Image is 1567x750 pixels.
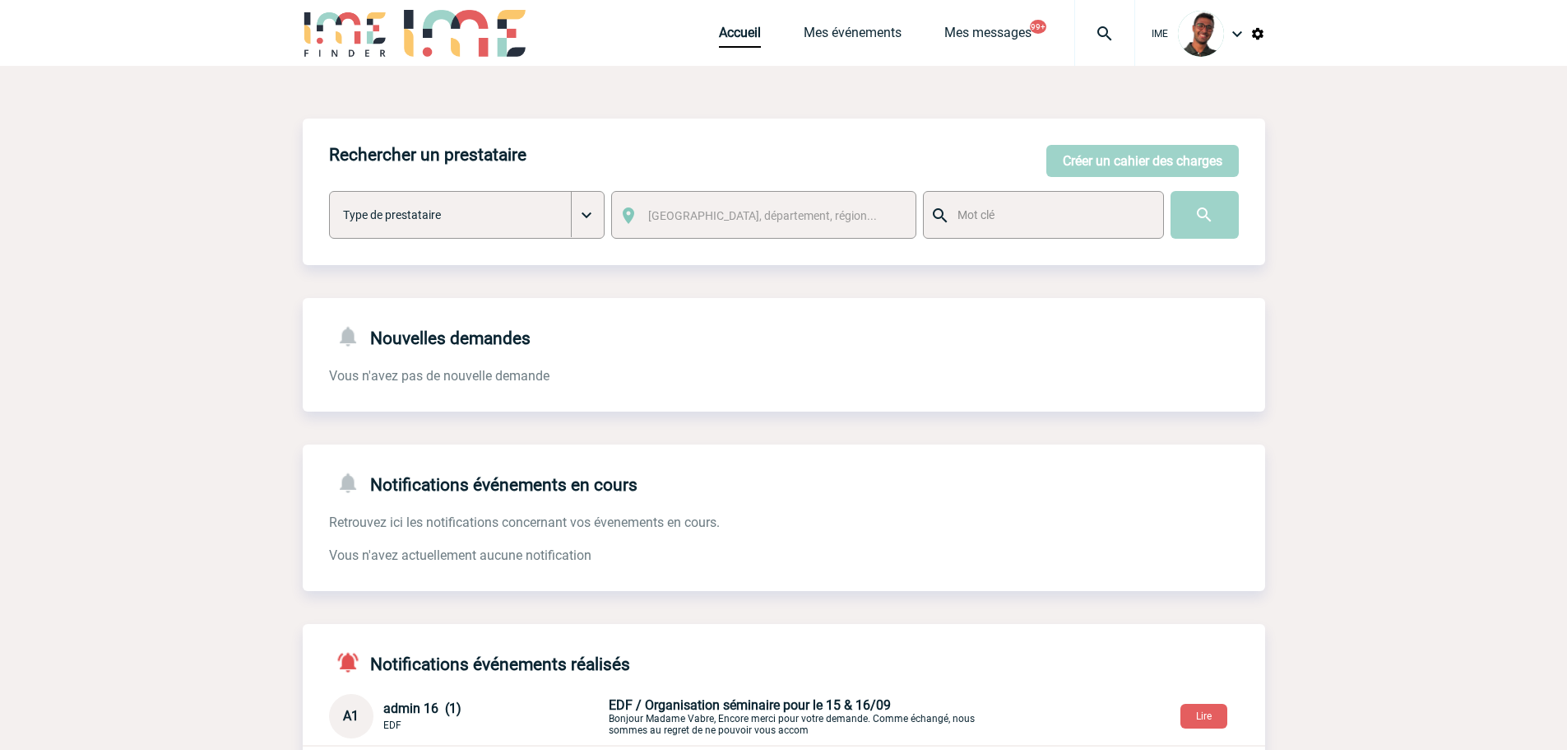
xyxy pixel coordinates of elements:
a: Mes événements [804,25,902,48]
div: Conversation privée : Client - Agence [329,694,1265,738]
a: A1 admin 16 (1) EDF EDF / Organisation séminaire pour le 15 & 16/09Bonjour Madame Vabre, Encore m... [329,707,995,723]
h4: Notifications événements en cours [329,471,637,495]
a: Lire [1167,707,1240,723]
a: Mes messages [944,25,1032,48]
span: [GEOGRAPHIC_DATA], département, région... [648,209,877,222]
span: A1 [343,708,359,724]
span: Retrouvez ici les notifications concernant vos évenements en cours. [329,515,720,530]
img: IME-Finder [303,10,388,57]
p: Bonjour Madame Vabre, Encore merci pour votre demande. Comme échangé, nous sommes au regret de ne... [609,697,995,736]
span: IME [1152,28,1168,40]
a: Accueil [719,25,761,48]
span: Vous n'avez actuellement aucune notification [329,547,591,563]
h4: Nouvelles demandes [329,324,531,348]
img: notifications-24-px-g.png [336,471,370,495]
img: notifications-24-px-g.png [336,324,370,348]
input: Mot clé [953,204,1148,226]
img: notifications-active-24-px-r.png [336,650,370,674]
button: Lire [1180,704,1227,729]
span: EDF / Organisation séminaire pour le 15 & 16/09 [609,697,891,713]
button: 99+ [1030,20,1046,34]
span: admin 16 (1) [383,701,461,716]
span: Vous n'avez pas de nouvelle demande [329,368,549,384]
h4: Notifications événements réalisés [329,650,630,674]
input: Submit [1171,191,1239,239]
span: EDF [383,720,401,731]
h4: Rechercher un prestataire [329,145,526,165]
img: 124970-0.jpg [1178,11,1224,57]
